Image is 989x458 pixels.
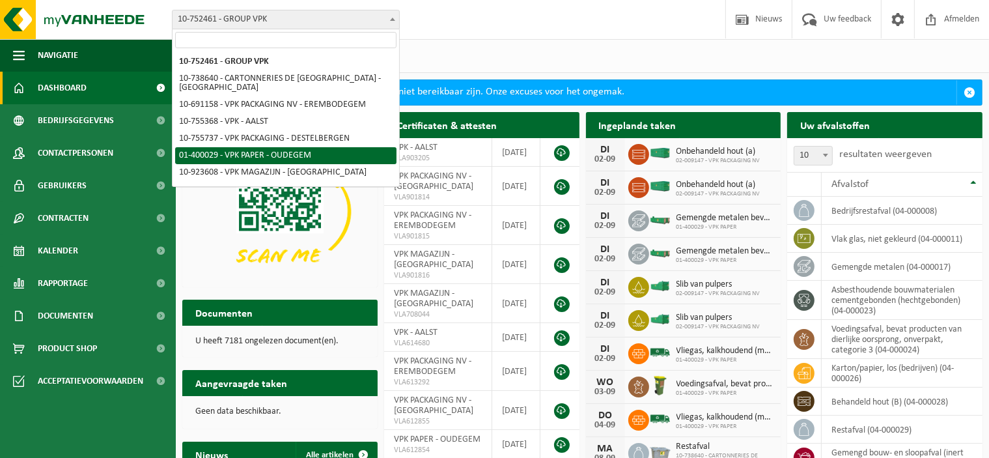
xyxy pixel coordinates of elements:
div: DI [592,244,619,255]
span: Restafval [676,442,775,452]
span: 10 [794,146,833,165]
li: 10-923608 - VPK MAGAZIJN - [GEOGRAPHIC_DATA] [175,164,397,181]
img: Download de VHEPlus App [182,138,378,285]
img: WB-0060-HPE-GN-50 [649,375,671,397]
span: Contracten [38,202,89,235]
span: VPK PACKAGING NV - [GEOGRAPHIC_DATA] [394,395,473,416]
img: BL-SO-LV [649,408,671,430]
div: DI [592,311,619,321]
img: HK-XC-15-GN-00 [649,247,671,259]
span: VPK - AALST [394,328,438,337]
span: 01-400029 - VPK PAPER [676,356,775,364]
span: Navigatie [38,39,78,72]
li: 10-755737 - VPK PACKAGING - DESTELBERGEN [175,130,397,147]
span: VLA901816 [394,270,482,281]
div: 02-09 [592,321,619,330]
span: 01-400029 - VPK PAPER [676,423,775,431]
span: Product Shop [38,332,97,365]
span: VLA613292 [394,377,482,388]
span: VPK MAGAZIJN - [GEOGRAPHIC_DATA] [394,250,473,270]
div: DI [592,278,619,288]
div: DO [592,410,619,421]
div: Deze avond zal MyVanheede van 18u tot 21u niet bereikbaar zijn. Onze excuses voor het ongemak. [206,80,956,105]
span: VLA612854 [394,445,482,455]
p: Geen data beschikbaar. [195,407,365,416]
img: HK-XC-15-GN-00 [649,214,671,225]
td: karton/papier, los (bedrijven) (04-000026) [822,359,982,388]
td: [DATE] [492,245,541,284]
span: Rapportage [38,267,88,300]
div: 03-09 [592,388,619,397]
img: BL-SO-LV [649,341,671,364]
span: VPK PACKAGING NV - EREMBODEGEM [394,356,471,377]
span: Voedingsafval, bevat producten van dierlijke oorsprong, onverpakt, categorie 3 [676,379,775,390]
div: DI [592,178,619,188]
h2: Aangevraagde taken [182,370,300,395]
td: gemengde metalen (04-000017) [822,253,982,281]
h2: Documenten [182,300,266,325]
span: Dashboard [38,72,87,104]
span: VPK PAPER - OUDEGEM [394,435,481,444]
span: Gebruikers [38,169,87,202]
span: 01-400029 - VPK PAPER [676,257,775,265]
div: 04-09 [592,421,619,430]
li: 10-752461 - GROUP VPK [175,53,397,70]
span: VLA612855 [394,416,482,427]
span: VPK PACKAGING NV - [GEOGRAPHIC_DATA] [394,171,473,192]
span: 10-752461 - GROUP VPK [173,10,399,29]
div: 02-09 [592,354,619,364]
span: VLA901814 [394,192,482,203]
span: Vliegas, kalkhoudend (material) [676,412,775,423]
span: Acceptatievoorwaarden [38,365,143,397]
span: 10 [794,147,832,165]
span: 01-400029 - VPK PAPER [676,390,775,397]
td: [DATE] [492,352,541,391]
td: [DATE] [492,391,541,430]
span: 02-009147 - VPK PACKAGING NV [676,323,760,331]
span: Afvalstof [831,179,869,190]
span: VPK MAGAZIJN - [GEOGRAPHIC_DATA] [394,289,473,309]
li: 01-400029 - VPK PAPER - OUDEGEM [175,147,397,164]
span: Slib van pulpers [676,279,760,290]
span: Bedrijfsgegevens [38,104,114,137]
h2: Certificaten & attesten [384,112,510,137]
span: Onbehandeld hout (a) [676,147,760,157]
td: [DATE] [492,167,541,206]
td: [DATE] [492,138,541,167]
span: 02-009147 - VPK PACKAGING NV [676,290,760,298]
span: 02-009147 - VPK PACKAGING NV [676,190,760,198]
li: 02-009147 - VPK PACKAGING NV - OUDEGEM [175,181,397,198]
img: HK-XC-40-GN-00 [649,147,671,159]
td: voedingsafval, bevat producten van dierlijke oorsprong, onverpakt, categorie 3 (04-000024) [822,320,982,359]
span: Onbehandeld hout (a) [676,180,760,190]
p: U heeft 7181 ongelezen document(en). [195,337,365,346]
li: 10-691158 - VPK PACKAGING NV - EREMBODEGEM [175,96,397,113]
td: [DATE] [492,284,541,323]
span: 01-400029 - VPK PAPER [676,223,775,231]
div: DI [592,145,619,155]
span: Kalender [38,235,78,267]
td: vlak glas, niet gekleurd (04-000011) [822,225,982,253]
span: Gemengde metalen bevat kunststof [676,213,775,223]
div: DI [592,211,619,222]
label: resultaten weergeven [839,149,932,160]
span: Slib van pulpers [676,313,760,323]
span: VLA708044 [394,309,482,320]
span: VLA901815 [394,231,482,242]
img: HK-XC-40-GN-00 [649,180,671,192]
div: 02-09 [592,288,619,297]
span: Contactpersonen [38,137,113,169]
span: VPK - AALST [394,143,438,152]
span: Documenten [38,300,93,332]
div: WO [592,377,619,388]
span: VLA903205 [394,153,482,164]
span: Gemengde metalen bevat kunststof [676,246,775,257]
li: 10-755368 - VPK - AALST [175,113,397,130]
span: VLA614680 [394,338,482,349]
div: 02-09 [592,155,619,164]
h2: Uw afvalstoffen [787,112,883,137]
td: behandeld hout (B) (04-000028) [822,388,982,416]
span: 02-009147 - VPK PACKAGING NV [676,157,760,165]
img: HK-XO-16-GN-00 [649,313,671,325]
td: bedrijfsrestafval (04-000008) [822,197,982,225]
